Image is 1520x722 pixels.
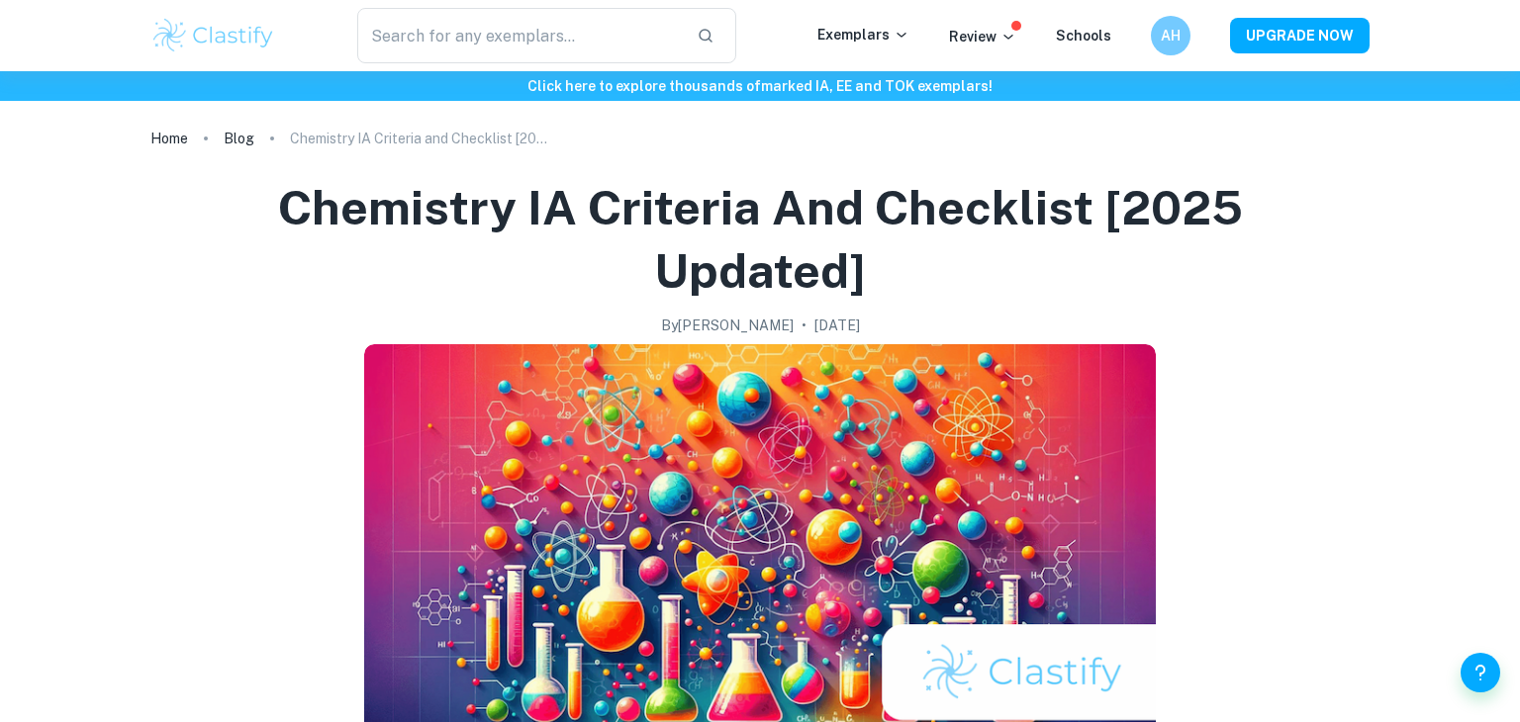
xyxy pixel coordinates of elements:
[802,315,807,336] p: •
[174,176,1346,303] h1: Chemistry IA Criteria and Checklist [2025 updated]
[1160,25,1183,46] h6: AH
[1461,653,1500,692] button: Help and Feedback
[224,125,254,152] a: Blog
[1151,16,1190,55] button: AH
[817,24,909,45] p: Exemplars
[1230,18,1370,53] button: UPGRADE NOW
[290,128,547,149] p: Chemistry IA Criteria and Checklist [2025 updated]
[1056,28,1111,44] a: Schools
[814,315,860,336] h2: [DATE]
[949,26,1016,47] p: Review
[150,125,188,152] a: Home
[357,8,681,63] input: Search for any exemplars...
[4,75,1516,97] h6: Click here to explore thousands of marked IA, EE and TOK exemplars !
[150,16,276,55] img: Clastify logo
[661,315,794,336] h2: By [PERSON_NAME]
